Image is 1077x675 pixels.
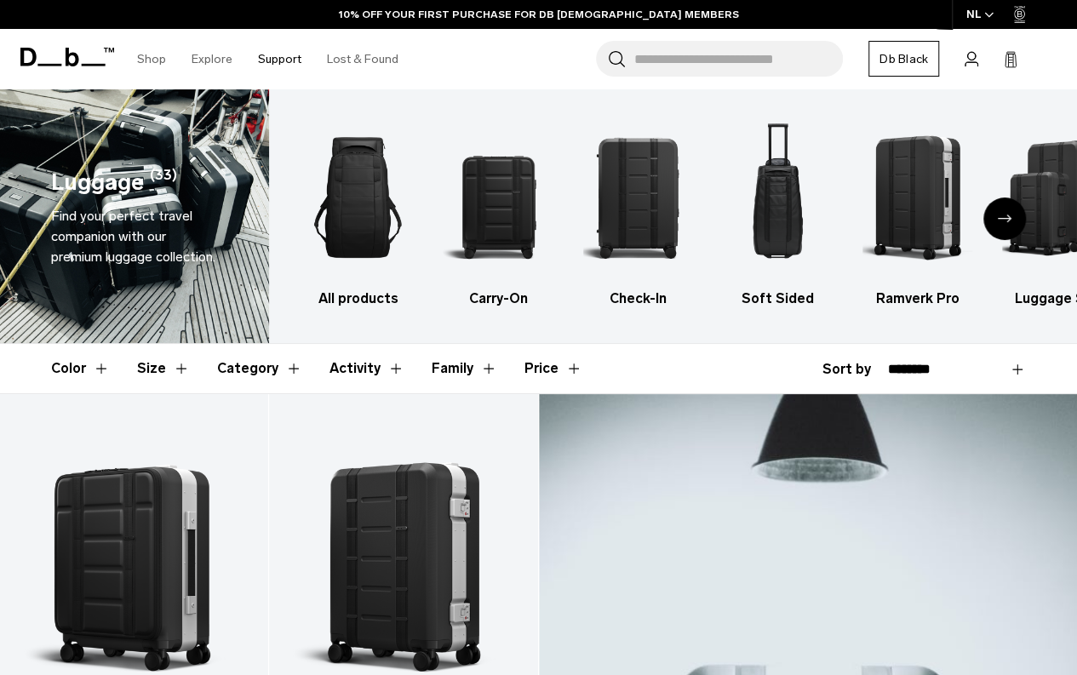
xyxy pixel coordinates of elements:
a: Db Carry-On [443,115,553,309]
img: Db [443,115,553,280]
span: (33) [150,165,177,200]
button: Toggle Filter [329,344,404,393]
a: Lost & Found [327,29,398,89]
span: Find your perfect travel companion with our premium luggage collection. [51,208,215,265]
a: Db Soft Sided [723,115,833,309]
h1: Luggage [51,165,144,200]
img: Db [862,115,972,280]
li: 3 / 6 [583,115,693,309]
li: 2 / 6 [443,115,553,309]
h3: Soft Sided [723,289,833,309]
a: Db Ramverk Pro [862,115,972,309]
img: Db [723,115,833,280]
li: 4 / 6 [723,115,833,309]
button: Toggle Filter [217,344,302,393]
h3: Check-In [583,289,693,309]
button: Toggle Filter [137,344,190,393]
a: Db Check-In [583,115,693,309]
a: Shop [137,29,166,89]
a: 10% OFF YOUR FIRST PURCHASE FOR DB [DEMOGRAPHIC_DATA] MEMBERS [339,7,739,22]
a: Db All products [303,115,413,309]
a: Db Black [868,41,939,77]
button: Toggle Filter [51,344,110,393]
h3: Ramverk Pro [862,289,972,309]
li: 1 / 6 [303,115,413,309]
a: Support [258,29,301,89]
a: Explore [192,29,232,89]
img: Db [583,115,693,280]
h3: All products [303,289,413,309]
img: Db [303,115,413,280]
nav: Main Navigation [124,29,411,89]
button: Toggle Filter [432,344,497,393]
li: 5 / 6 [862,115,972,309]
div: Next slide [983,197,1026,240]
h3: Carry-On [443,289,553,309]
button: Toggle Price [524,344,582,393]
